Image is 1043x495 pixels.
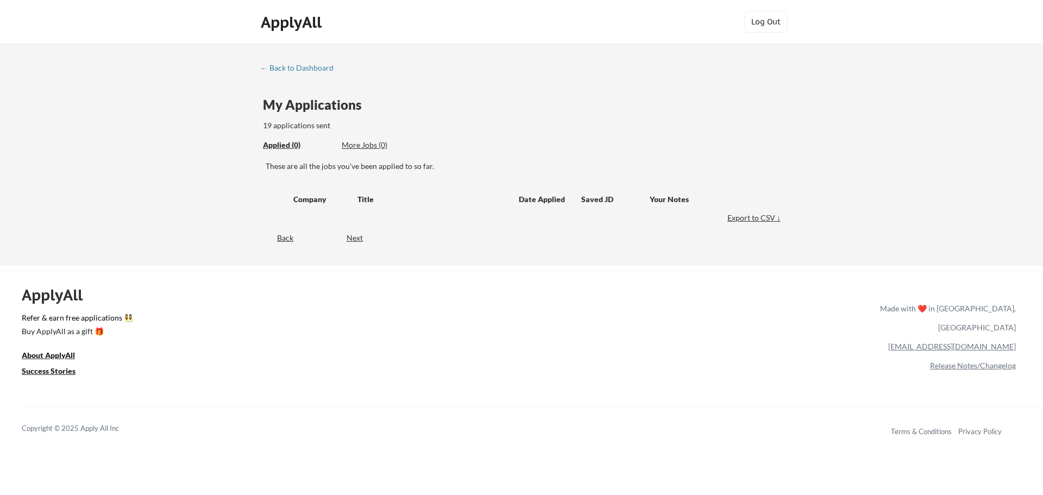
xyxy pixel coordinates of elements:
[263,120,473,131] div: 19 applications sent
[342,140,422,151] div: These are job applications we think you'd be a good fit for, but couldn't apply you to automatica...
[744,11,788,33] button: Log Out
[263,140,334,151] div: These are all the jobs you've been applied to so far.
[876,299,1016,337] div: Made with ❤️ in [GEOGRAPHIC_DATA], [GEOGRAPHIC_DATA]
[958,427,1002,436] a: Privacy Policy
[891,427,952,436] a: Terms & Conditions
[266,161,783,172] div: These are all the jobs you've been applied to so far.
[357,194,508,205] div: Title
[263,98,370,111] div: My Applications
[342,140,422,151] div: More Jobs (0)
[930,361,1016,370] a: Release Notes/Changelog
[22,366,76,375] u: Success Stories
[581,189,650,209] div: Saved JD
[22,350,75,360] u: About ApplyAll
[347,233,375,243] div: Next
[293,194,348,205] div: Company
[22,423,147,434] div: Copyright © 2025 Apply All Inc
[727,212,783,223] div: Export to CSV ↓
[888,342,1016,351] a: [EMAIL_ADDRESS][DOMAIN_NAME]
[260,233,293,243] div: Back
[22,325,130,339] a: Buy ApplyAll as a gift 🎁
[519,194,567,205] div: Date Applied
[22,349,90,363] a: About ApplyAll
[22,314,653,325] a: Refer & earn free applications 👯‍♀️
[263,140,334,151] div: Applied (0)
[260,64,342,74] a: ← Back to Dashboard
[650,194,774,205] div: Your Notes
[22,365,90,379] a: Success Stories
[22,328,130,335] div: Buy ApplyAll as a gift 🎁
[261,13,325,32] div: ApplyAll
[260,64,342,72] div: ← Back to Dashboard
[22,286,95,304] div: ApplyAll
